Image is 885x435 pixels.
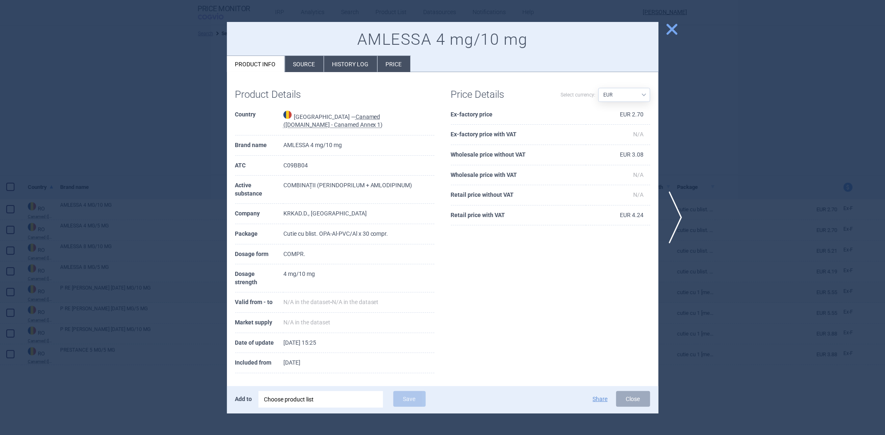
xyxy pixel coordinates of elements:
[235,204,283,224] th: Company
[235,353,283,373] th: Included from
[235,244,283,265] th: Dosage form
[634,172,644,178] span: N/A
[451,185,586,205] th: Retail price without VAT
[283,135,434,156] td: AMLESSA 4 mg/10 mg
[283,224,434,244] td: Cutie cu blist. OPA-Al-PVC/Al x 30 compr.
[451,165,586,186] th: Wholesale price with VAT
[235,176,283,204] th: Active substance
[235,292,283,313] th: Valid from - to
[451,145,586,165] th: Wholesale price without VAT
[283,105,434,135] td: [GEOGRAPHIC_DATA] —
[283,299,330,305] span: N/A in the dataset
[324,56,377,72] li: History log
[283,156,434,176] td: C09BB04
[235,105,283,135] th: Country
[561,88,596,102] label: Select currency:
[235,156,283,176] th: ATC
[634,131,644,138] span: N/A
[332,299,379,305] span: N/A in the dataset
[258,391,383,408] div: Choose product list
[634,191,644,198] span: N/A
[283,333,434,353] td: [DATE] 15:25
[283,292,434,313] td: -
[586,205,650,226] td: EUR 4.24
[451,125,586,145] th: Ex-factory price with VAT
[285,56,324,72] li: Source
[283,264,434,292] td: 4 mg/10 mg
[235,313,283,333] th: Market supply
[235,224,283,244] th: Package
[283,176,434,204] td: COMBINAȚII (PERINDOPRILUM + AMLODIPINUM)
[283,204,434,224] td: KRKAD.D., [GEOGRAPHIC_DATA]
[235,264,283,292] th: Dosage strength
[451,105,586,125] th: Ex-factory price
[586,145,650,165] td: EUR 3.08
[227,56,285,72] li: Product info
[378,56,410,72] li: Price
[235,89,335,101] h1: Product Details
[235,30,650,49] h1: AMLESSA 4 mg/10 mg
[451,89,551,101] h1: Price Details
[235,333,283,353] th: Date of update
[616,391,650,407] button: Close
[593,396,608,402] button: Share
[264,391,377,408] div: Choose product list
[283,111,292,119] img: Romania
[235,135,283,156] th: Brand name
[586,105,650,125] td: EUR 2.70
[283,244,434,265] td: COMPR.
[451,205,586,226] th: Retail price with VAT
[283,319,330,326] span: N/A in the dataset
[283,353,434,373] td: [DATE]
[393,391,426,407] button: Save
[235,391,252,407] p: Add to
